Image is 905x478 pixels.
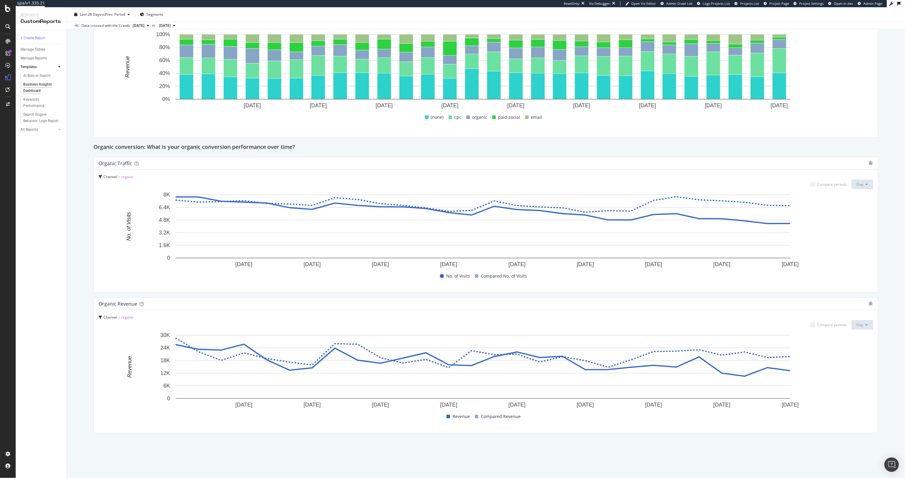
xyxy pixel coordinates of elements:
[93,297,878,433] div: Organic RevenueChannel = organicCompare periodsDayA chart.RevenueCompared Revenue
[93,2,878,138] div: Conversion Per ChannelBy Percentage (stacked)DayA chart.(none)cpcorganicpaid-socialemail
[20,64,56,70] a: Templates
[446,272,470,280] span: No. of Visits
[160,370,170,376] text: 12K
[101,12,125,17] span: vs Prev. Period
[310,103,327,109] text: [DATE]
[23,81,58,94] div: Business Insights Dashboard
[152,23,156,28] span: vs
[509,402,526,408] text: [DATE]
[99,31,867,113] svg: A chart.
[818,182,847,187] div: Compare periods
[93,143,295,152] h2: Organic conversion: What is your organic conversion performance over time?
[639,103,656,109] text: [DATE]
[159,45,170,51] text: 80%
[857,182,863,187] span: Day
[127,356,133,378] text: Revenue
[163,192,170,198] text: 8K
[631,1,656,6] span: Open Viz Editor
[869,161,873,165] div: bug
[20,35,46,41] div: + Create Report
[130,22,152,29] button: [DATE]
[93,143,878,152] div: Organic conversion: What is your organic conversion performance over time?
[372,402,389,408] text: [DATE]
[441,103,459,109] text: [DATE]
[159,71,170,77] text: 40%
[235,261,253,267] text: [DATE]
[625,1,656,6] a: Open Viz Editor
[440,261,457,267] text: [DATE]
[163,383,170,389] text: 6K
[160,332,170,338] text: 30K
[372,261,389,267] text: [DATE]
[818,322,847,327] div: Compare periods
[167,395,170,401] text: 0
[235,402,253,408] text: [DATE]
[782,402,799,408] text: [DATE]
[103,315,117,320] span: Channel
[103,174,117,179] span: Channel
[452,413,470,420] span: Revenue
[93,157,878,293] div: Organic TrafficChannel = organicCompare periodsDayA chart.No. of VisitsCompared No. of Visits
[99,332,867,412] svg: A chart.
[162,96,170,102] text: 0%
[697,1,730,6] a: Logs Projects List
[869,301,873,306] div: bug
[23,96,62,109] a: Keywords Performance
[714,402,731,408] text: [DATE]
[20,64,37,70] div: Templates
[431,114,444,121] span: (none)
[472,114,487,121] span: organic
[159,83,170,90] text: 20%
[159,23,171,28] span: 2025 Jul. 13th
[156,32,170,38] text: 100%
[770,1,789,6] span: Project Page
[799,1,824,6] span: Project Settings
[771,103,788,109] text: [DATE]
[852,320,873,330] button: Day
[20,12,62,18] div: Reports
[376,103,393,109] text: [DATE]
[661,1,693,6] a: Admin Crawl List
[99,301,137,307] div: Organic Revenue
[764,1,789,6] a: Project Page
[160,345,170,351] text: 24K
[99,192,867,271] div: A chart.
[125,56,131,78] text: Revenue
[23,73,62,79] a: AI Bots in Search
[498,114,520,121] span: paid-social
[735,1,759,6] a: Projects List
[80,12,101,17] span: Last 28 Days
[159,217,170,223] text: 4.8K
[455,114,462,121] span: cpc
[531,114,542,121] span: email
[507,103,525,109] text: [DATE]
[121,315,134,320] span: organic
[858,1,882,6] a: Admin Page
[20,55,62,61] a: Manage Reports
[20,55,47,61] div: Manage Reports
[20,127,38,133] div: All Reports
[705,103,722,109] text: [DATE]
[159,58,170,64] text: 60%
[828,1,853,6] a: Open in dev
[159,204,170,210] text: 6.4K
[160,357,170,363] text: 18K
[509,261,526,267] text: [DATE]
[481,272,527,280] span: Compared No. of Visits
[118,315,120,320] span: =
[577,261,594,267] text: [DATE]
[577,402,594,408] text: [DATE]
[147,12,163,17] span: Segments
[133,23,144,28] span: 2025 Aug. 10th
[20,46,62,53] a: Manage Tables
[137,10,166,19] button: Segments
[23,81,62,94] a: Business Insights Dashboard
[589,1,611,6] div: Viz Debugger:
[20,35,62,41] a: + Create Report
[20,127,56,133] a: All Reports
[645,261,662,267] text: [DATE]
[81,23,130,28] div: Data crossed with the Crawls
[99,160,132,166] div: Organic Traffic
[564,1,580,6] div: ReadOnly:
